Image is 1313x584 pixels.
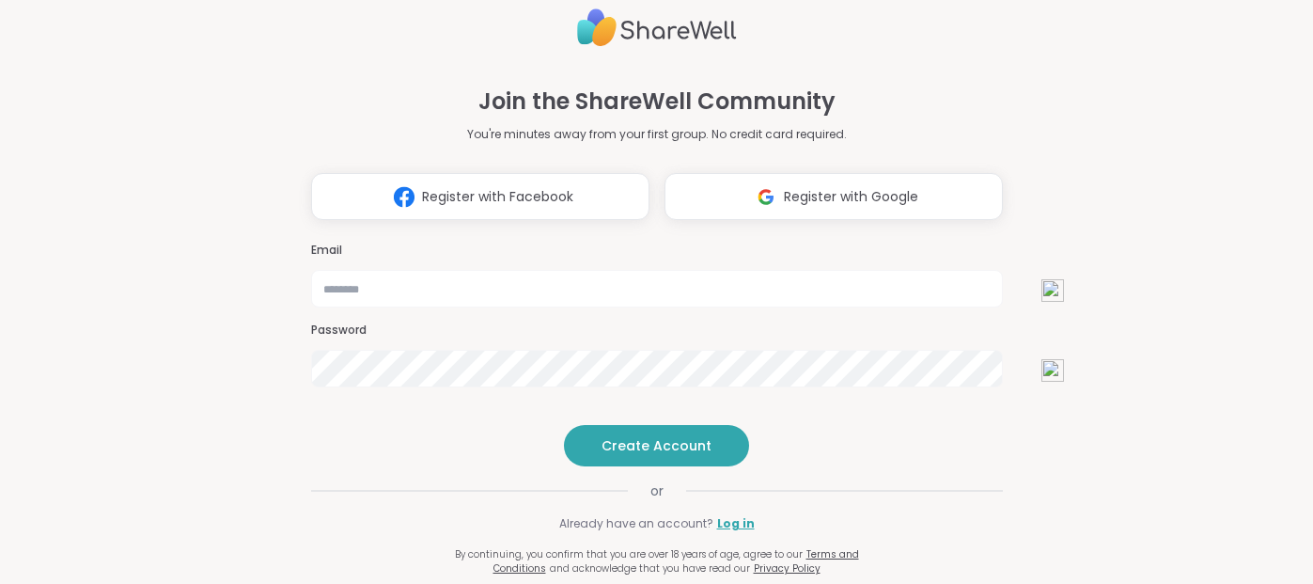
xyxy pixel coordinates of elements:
[1041,359,1064,382] img: npw-badge-icon-locked.svg
[784,187,918,207] span: Register with Google
[664,173,1003,220] button: Register with Google
[550,561,750,576] span: and acknowledge that you have read our
[577,1,737,55] img: ShareWell Logo
[467,126,847,143] p: You're minutes away from your first group. No credit card required.
[311,243,1003,259] h3: Email
[1041,279,1064,302] img: npw-badge-icon-locked.svg
[386,180,422,214] img: ShareWell Logomark
[559,515,713,532] span: Already have an account?
[311,323,1003,339] h3: Password
[311,173,649,220] button: Register with Facebook
[493,547,859,576] a: Terms and Conditions
[478,85,836,118] h1: Join the ShareWell Community
[754,561,821,576] a: Privacy Policy
[564,425,749,466] button: Create Account
[422,187,573,207] span: Register with Facebook
[602,436,711,455] span: Create Account
[455,547,803,561] span: By continuing, you confirm that you are over 18 years of age, agree to our
[748,180,784,214] img: ShareWell Logomark
[717,515,755,532] a: Log in
[628,481,686,500] span: or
